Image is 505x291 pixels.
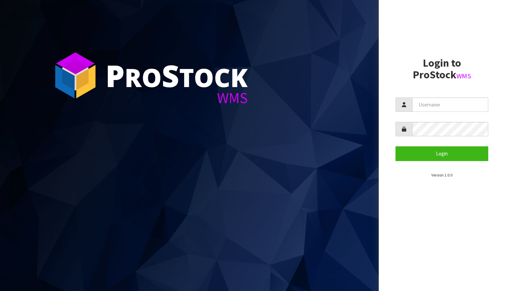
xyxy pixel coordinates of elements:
small: Version 1.0.0 [431,172,452,177]
span: S [162,55,179,96]
button: Login [395,146,488,161]
img: ProStock Cube [50,50,100,100]
small: WMS [456,72,471,80]
input: Username [412,97,488,112]
h2: Login to ProStock [395,57,488,81]
div: ro tock [105,60,248,90]
div: WMS [105,90,248,105]
span: P [105,55,125,96]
